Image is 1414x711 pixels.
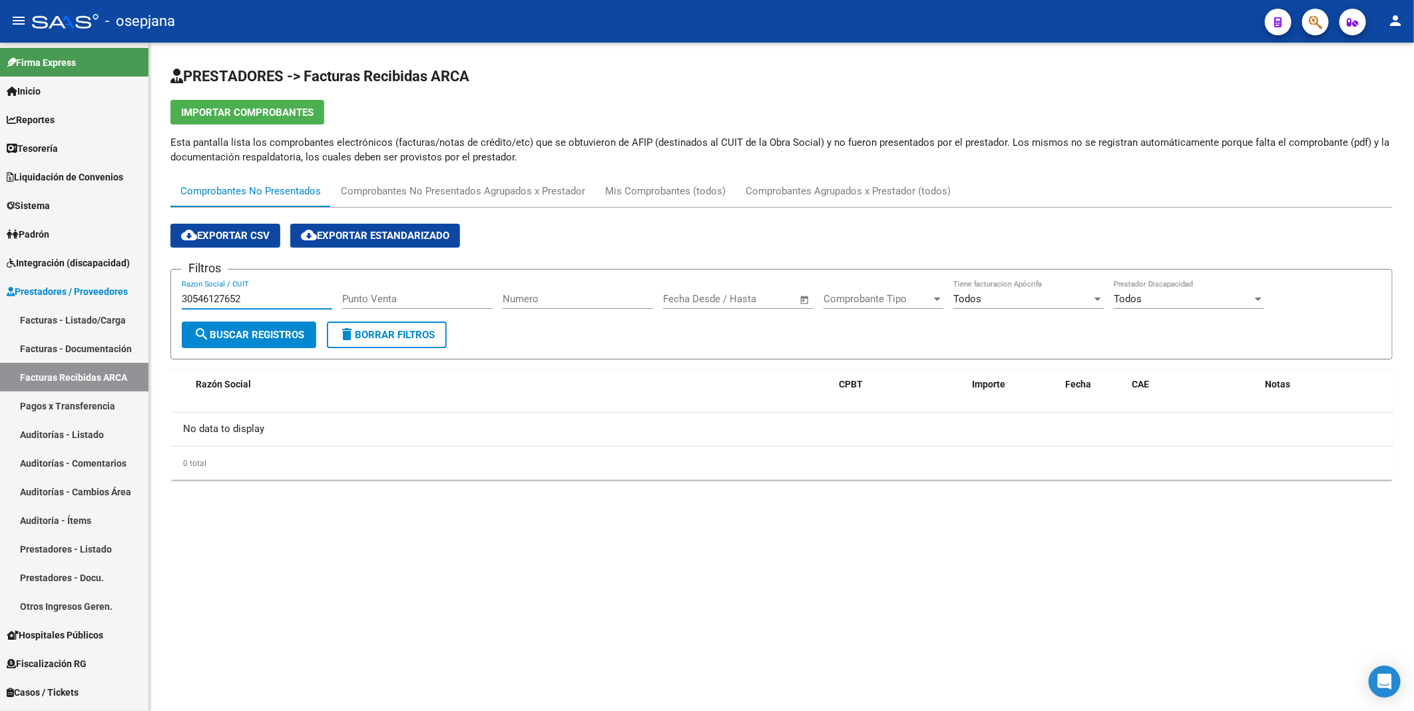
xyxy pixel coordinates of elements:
mat-icon: delete [339,326,355,342]
span: Importe [972,379,1005,389]
div: Comprobantes No Presentados [180,184,321,198]
span: Todos [953,293,981,305]
div: Mis Comprobantes (todos) [605,184,726,198]
span: CPBT [839,379,863,389]
button: Exportar Estandarizado [290,224,460,248]
span: Fecha [1065,379,1091,389]
span: Fiscalización RG [7,656,87,671]
mat-icon: cloud_download [181,227,197,243]
span: Razón Social [196,379,251,389]
div: Comprobantes No Presentados Agrupados x Prestador [341,184,585,198]
span: Padrón [7,227,49,242]
span: Firma Express [7,55,76,70]
div: Open Intercom Messenger [1369,666,1401,698]
span: CAE [1132,379,1149,389]
button: Buscar Registros [182,322,316,348]
mat-icon: menu [11,13,27,29]
p: Esta pantalla lista los comprobantes electrónicos (facturas/notas de crédito/etc) que se obtuvier... [170,135,1393,164]
span: Liquidación de Convenios [7,170,123,184]
input: Fecha fin [729,293,794,305]
mat-icon: person [1387,13,1403,29]
div: Comprobantes Agrupados x Prestador (todos) [746,184,951,198]
span: Sistema [7,198,50,213]
mat-icon: cloud_download [301,227,317,243]
div: 0 total [170,447,1393,480]
datatable-header-cell: Importe [967,370,1060,399]
span: Prestadores / Proveedores [7,284,128,299]
span: Exportar CSV [181,230,270,242]
span: Inicio [7,84,41,99]
button: Importar Comprobantes [170,100,324,124]
span: Tesorería [7,141,58,156]
input: Fecha inicio [663,293,717,305]
datatable-header-cell: Notas [1260,370,1393,399]
div: No data to display [170,413,1393,446]
span: - osepjana [105,7,175,36]
span: Todos [1114,293,1142,305]
span: Notas [1265,379,1290,389]
button: Exportar CSV [170,224,280,248]
button: Open calendar [798,292,813,308]
datatable-header-cell: CPBT [833,370,967,399]
span: Buscar Registros [194,329,304,341]
span: Reportes [7,113,55,127]
h3: Filtros [182,259,228,278]
button: Borrar Filtros [327,322,447,348]
mat-icon: search [194,326,210,342]
datatable-header-cell: Fecha [1060,370,1126,399]
span: Hospitales Públicos [7,628,103,642]
span: Casos / Tickets [7,685,79,700]
span: Exportar Estandarizado [301,230,449,242]
span: Comprobante Tipo [824,293,931,305]
span: Importar Comprobantes [181,107,314,118]
h2: PRESTADORES -> Facturas Recibidas ARCA [170,64,1393,89]
span: Borrar Filtros [339,329,435,341]
datatable-header-cell: Razón Social [190,370,833,399]
datatable-header-cell: CAE [1126,370,1260,399]
span: Integración (discapacidad) [7,256,130,270]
